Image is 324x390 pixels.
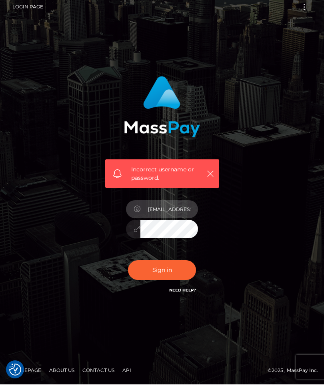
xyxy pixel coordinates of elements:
[79,370,118,382] a: Contact Us
[140,206,198,224] input: Username...
[124,82,200,143] img: MassPay Login
[131,171,202,188] span: Incorrect username or password.
[6,372,318,380] div: © 2025 , MassPay Inc.
[9,370,44,382] a: Homepage
[46,370,78,382] a: About Us
[128,266,196,285] button: Sign in
[169,293,196,298] a: Need Help?
[297,7,312,18] button: Toggle navigation
[119,370,134,382] a: API
[9,369,21,381] img: Revisit consent button
[9,369,21,381] button: Consent Preferences
[12,4,43,21] a: Login Page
